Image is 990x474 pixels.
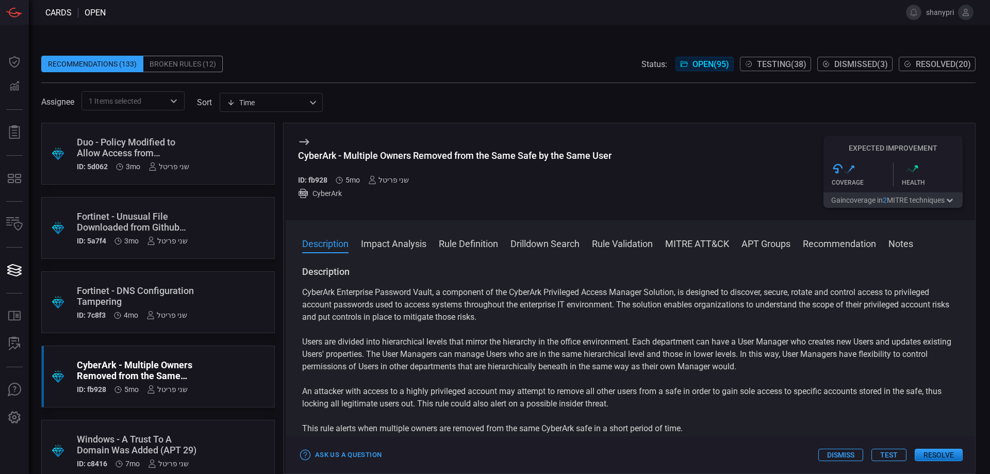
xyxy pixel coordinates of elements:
div: שני פריטל [147,237,188,245]
span: Open ( 95 ) [692,59,729,69]
button: Resolved(20) [899,57,976,71]
button: Open [167,94,181,108]
span: Testing ( 38 ) [757,59,806,69]
h5: ID: fb928 [298,176,327,184]
h3: Description [302,266,959,278]
div: CyberArk - Multiple Owners Removed from the Same Safe by the Same User [298,150,612,161]
label: sort [197,97,212,107]
button: Inventory [2,212,27,237]
div: שני פריטל [368,176,409,184]
div: שני פריטל [147,385,188,394]
button: Gaincoverage in2MITRE techniques [823,192,963,208]
button: ALERT ANALYSIS [2,332,27,356]
button: Rule Definition [439,237,498,249]
button: Dismiss [818,449,863,461]
button: Drilldown Search [510,237,580,249]
h5: ID: 7c8f3 [77,311,106,319]
div: Health [902,179,963,186]
button: Impact Analysis [361,237,426,249]
button: Recommendation [803,237,876,249]
div: Broken Rules (12) [143,56,223,72]
button: Reports [2,120,27,145]
button: Testing(38) [740,57,811,71]
div: CyberArk [298,188,612,199]
span: Apr 24, 2025 10:06 AM [345,176,360,184]
button: Preferences [2,405,27,430]
span: Resolved ( 20 ) [916,59,971,69]
span: Status: [641,59,667,69]
button: Notes [888,237,913,249]
span: Apr 24, 2025 10:06 AM [124,385,139,394]
div: Time [227,97,306,108]
h5: ID: c8416 [77,460,107,468]
button: MITRE ATT&CK [665,237,729,249]
button: Rule Validation [592,237,653,249]
p: An attacker with access to a highly privileged account may attempt to remove all other users from... [302,385,959,410]
button: Open(95) [675,57,734,71]
div: Coverage [832,179,893,186]
button: Ask Us A Question [2,378,27,402]
div: Duo - Policy Modified to Allow Access from Anonymous IP [77,137,200,158]
div: שני פריטל [148,460,189,468]
span: Jun 18, 2025 3:39 PM [124,237,139,245]
button: Resolve [915,449,963,461]
span: Jan 28, 2025 3:30 PM [125,460,140,468]
div: CyberArk - Multiple Owners Removed from the Same Safe by the Same User [77,359,200,381]
button: MITRE - Detection Posture [2,166,27,191]
div: שני פריטל [146,311,187,319]
button: Rule Catalog [2,304,27,329]
h5: ID: 5d062 [77,162,108,171]
button: Dismissed(3) [817,57,893,71]
h5: ID: fb928 [77,385,106,394]
button: Detections [2,74,27,99]
h5: ID: 5a7f4 [77,237,106,245]
span: open [85,8,106,18]
button: Ask Us a Question [298,447,384,463]
button: Dashboard [2,50,27,74]
p: CyberArk Enterprise Password Vault, a component of the CyberArk Privileged Access Manager Solutio... [302,286,959,323]
p: This rule alerts when multiple owners are removed from the same CyberArk safe in a short period o... [302,422,959,435]
h5: Expected Improvement [823,144,963,152]
span: Dismissed ( 3 ) [834,59,888,69]
div: Windows - A Trust To A Domain Was Added (APT 29) [77,434,200,455]
div: Fortinet - DNS Configuration Tampering [77,285,200,307]
button: Cards [2,258,27,283]
div: Recommendations (133) [41,56,143,72]
button: APT Groups [741,237,790,249]
span: Jun 24, 2025 11:35 AM [126,162,140,171]
p: Users are divided into hierarchical levels that mirror the hierarchy in the office environment. E... [302,336,959,373]
span: 2 [883,196,887,204]
span: 1 Items selected [89,96,141,106]
span: Cards [45,8,72,18]
span: shanypri [926,8,954,17]
div: שני פריטל [148,162,189,171]
span: May 20, 2025 2:09 PM [124,311,138,319]
button: Test [871,449,906,461]
div: Fortinet - Unusual File Downloaded from Github (UNC2165, APT 31, Turla) [77,211,200,233]
span: Assignee [41,97,74,107]
button: Description [302,237,349,249]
